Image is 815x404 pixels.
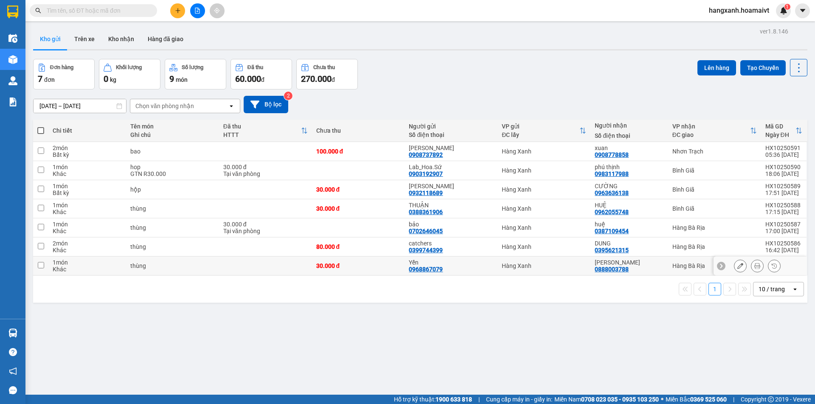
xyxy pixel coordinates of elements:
span: caret-down [799,7,807,14]
span: plus [175,8,181,14]
div: Khác [53,247,121,254]
div: thùng [130,262,215,269]
div: Số điện thoại [595,132,663,139]
div: CƯỜNG [595,183,663,189]
div: Số lượng [182,64,203,70]
div: 17:15 [DATE] [765,209,803,215]
div: Sửa đơn hàng [734,259,747,272]
span: question-circle [9,348,17,356]
div: xuan [595,145,663,151]
th: Toggle SortBy [219,120,312,142]
button: file-add [190,3,205,18]
img: warehouse-icon [8,55,17,64]
div: Hàng Xanh [502,243,586,250]
img: warehouse-icon [8,76,17,85]
input: Select a date range. [34,99,126,113]
svg: open [792,286,798,293]
th: Toggle SortBy [497,120,590,142]
div: 10 / trang [759,285,785,293]
div: Tại văn phòng [223,228,308,234]
div: catchers [409,240,493,247]
button: 1 [708,283,721,295]
div: bảo [409,221,493,228]
div: HUỆ [595,202,663,209]
span: 7 [38,74,42,84]
span: Miền Bắc [666,395,727,404]
div: 1 món [53,221,121,228]
span: | [478,395,480,404]
div: 0388361906 [409,209,443,215]
div: 1 món [53,164,121,170]
div: Đình Nhân [595,259,663,266]
li: VP Nhơn Trạch [59,36,113,45]
div: HX10250590 [765,164,803,170]
div: hop [130,164,215,170]
div: 30.000 đ [223,164,308,170]
div: Người gửi [409,123,493,130]
div: phú thịnh [595,164,663,170]
div: VP gửi [502,123,579,130]
div: Đơn hàng [50,64,73,70]
div: ĐC lấy [502,131,579,138]
span: aim [214,8,220,14]
div: Bất kỳ [53,151,121,158]
div: 17:51 [DATE] [765,189,803,196]
div: 05:36 [DATE] [765,151,803,158]
div: Chưa thu [313,64,335,70]
div: huu phi [409,145,493,151]
sup: 1 [784,4,790,10]
div: DUNG [595,240,663,247]
div: Nhơn Trạch [672,148,757,155]
div: Bình Giã [672,167,757,174]
div: 0962055748 [595,209,629,215]
div: Đã thu [223,123,301,130]
div: Hàng Xanh [502,224,586,231]
div: Mã GD [765,123,796,130]
button: Đơn hàng7đơn [33,59,95,89]
div: 0395621315 [595,247,629,254]
div: Khác [53,170,121,177]
div: HX10250589 [765,183,803,189]
div: 0702646045 [409,228,443,234]
img: logo-vxr [7,6,18,18]
div: ĐC giao [672,131,750,138]
span: đơn [44,76,55,83]
img: solution-icon [8,98,17,106]
div: 1 món [53,183,121,189]
button: caret-down [795,3,810,18]
div: Đã thu [247,64,263,70]
div: 100.000 đ [316,148,401,155]
div: 0932118689 [409,189,443,196]
div: HX10250588 [765,202,803,209]
button: Tạo Chuyến [740,60,786,75]
div: Chi tiết [53,127,121,134]
span: Miền Nam [554,395,659,404]
span: món [176,76,188,83]
span: Cung cấp máy in - giấy in: [486,395,552,404]
div: Ngày ĐH [765,131,796,138]
span: notification [9,367,17,375]
div: Ghi chú [130,131,215,138]
li: Hoa Mai [4,4,123,20]
button: Chưa thu270.000đ [296,59,358,89]
button: aim [210,3,225,18]
button: Bộ lọc [244,96,288,113]
span: đ [332,76,335,83]
span: 0 [104,74,108,84]
th: Toggle SortBy [761,120,807,142]
span: environment [4,47,10,53]
span: message [9,386,17,394]
div: HX10250586 [765,240,803,247]
div: 30.000 đ [223,221,308,228]
div: 18:06 [DATE] [765,170,803,177]
div: 1 món [53,259,121,266]
div: VP nhận [672,123,750,130]
div: Chưa thu [316,127,401,134]
button: Trên xe [67,29,101,49]
span: ⚪️ [661,398,663,401]
strong: 0369 525 060 [690,396,727,403]
div: 2 món [53,240,121,247]
div: 30.000 đ [316,186,401,193]
svg: open [228,103,235,109]
img: warehouse-icon [8,34,17,43]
